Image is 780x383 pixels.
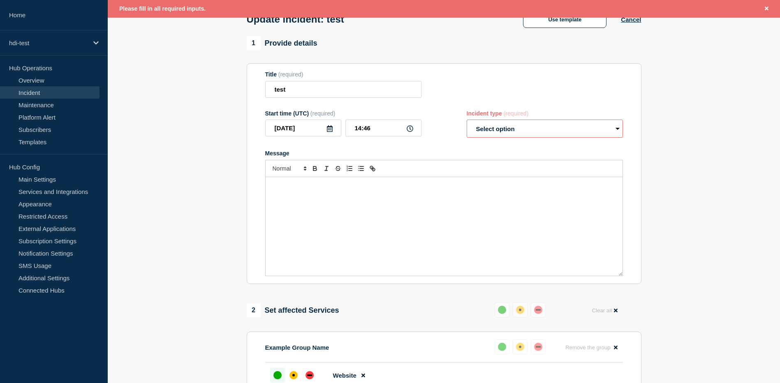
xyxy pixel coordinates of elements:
[289,371,298,379] div: affected
[247,303,261,317] span: 2
[513,302,528,317] button: affected
[333,372,356,379] span: Website
[321,164,332,173] button: Toggle italic text
[332,164,344,173] button: Toggle strikethrough text
[265,71,421,78] div: Title
[247,36,261,50] span: 1
[534,306,542,314] div: down
[247,303,339,317] div: Set affected Services
[119,5,206,12] span: Please fill in all required inputs.
[367,164,378,173] button: Toggle link
[531,339,546,354] button: down
[467,120,623,138] select: Incident type
[247,14,344,25] h1: Update incident: test
[621,16,641,23] button: Cancel
[265,150,623,157] div: Message
[560,339,623,355] button: Remove the group
[534,343,542,351] div: down
[498,306,506,314] div: up
[265,120,341,136] input: YYYY-MM-DD
[273,371,282,379] div: up
[498,343,506,351] div: up
[345,120,421,136] input: HH:MM
[523,12,606,28] button: Use template
[565,344,611,351] span: Remove the group
[495,302,509,317] button: up
[467,110,623,117] div: Incident type
[9,39,88,46] p: hdi-test
[309,164,321,173] button: Toggle bold text
[278,71,303,78] span: (required)
[516,306,524,314] div: affected
[504,110,529,117] span: (required)
[265,110,421,117] div: Start time (UTC)
[306,371,314,379] div: down
[344,164,355,173] button: Toggle ordered list
[513,339,528,354] button: affected
[266,177,623,276] div: Message
[531,302,546,317] button: down
[495,339,509,354] button: up
[587,302,623,318] button: Clear all
[247,36,317,50] div: Provide details
[761,4,772,14] button: Close banner
[265,344,329,351] p: Example Group Name
[265,81,421,98] input: Title
[355,164,367,173] button: Toggle bulleted list
[269,164,309,173] span: Font size
[310,110,336,117] span: (required)
[516,343,524,351] div: affected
